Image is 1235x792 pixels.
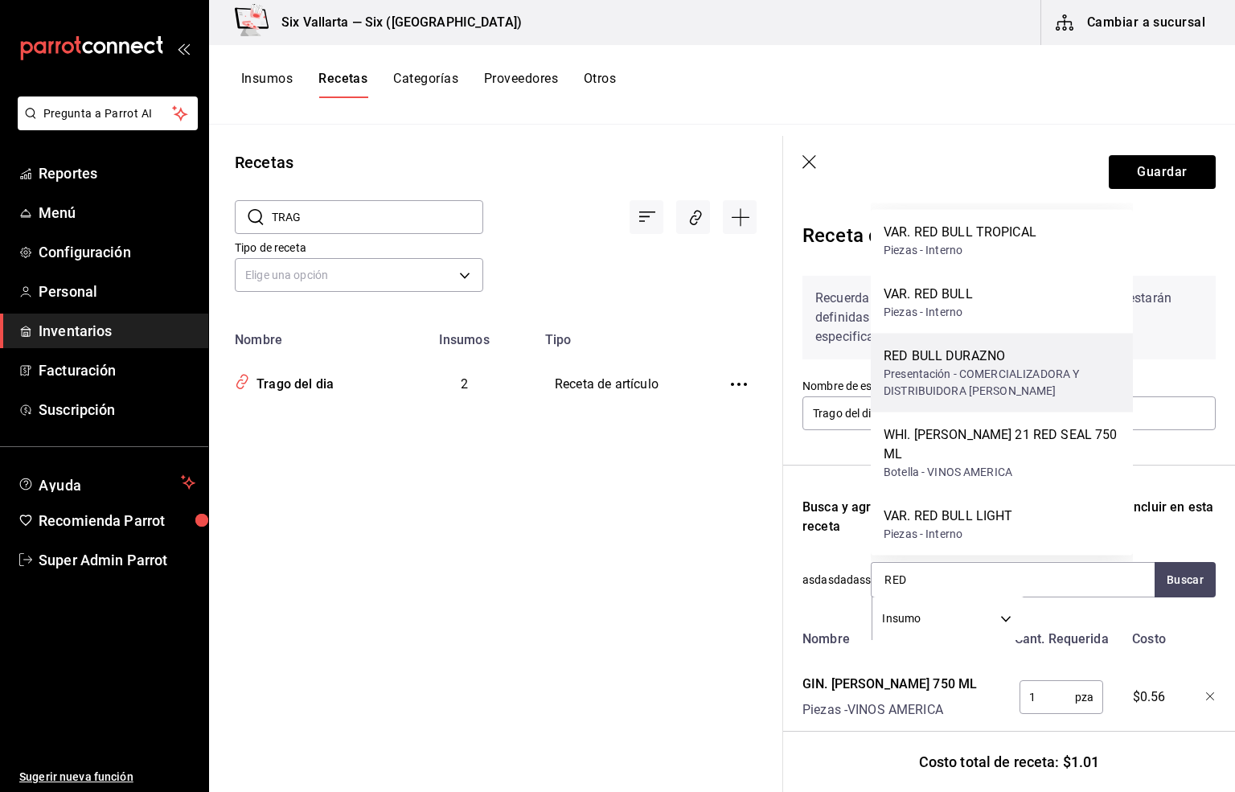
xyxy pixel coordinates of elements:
[272,201,483,233] input: Buscar nombre de receta
[884,366,1120,400] div: Presentación - COMERCIALIZADORA Y DISTRIBUIDORA [PERSON_NAME]
[802,215,1216,263] div: Receta de artículo
[39,473,174,492] span: Ayuda
[1133,687,1166,707] span: $0.56
[884,223,1036,242] div: VAR. RED BULL TROPICAL
[802,562,1216,597] div: asdasdadass
[884,242,1036,259] div: Piezas - Interno
[872,597,1024,640] div: Insumo
[39,359,195,381] span: Facturación
[535,347,702,421] td: Receta de artículo
[269,13,522,32] h3: Six Vallarta — Six ([GEOGRAPHIC_DATA])
[884,526,1013,543] div: Piezas - Interno
[39,510,195,531] span: Recomienda Parrot
[630,200,663,234] div: Ordenar por
[18,96,198,130] button: Pregunta a Parrot AI
[235,258,483,292] div: Elige una opción
[177,42,190,55] button: open_drawer_menu
[884,464,1120,481] div: Botella - VINOS AMERICA
[11,117,198,133] a: Pregunta a Parrot AI
[318,71,367,98] button: Recetas
[241,71,293,98] button: Insumos
[235,150,293,174] div: Recetas
[39,549,195,571] span: Super Admin Parrot
[39,320,195,342] span: Inventarios
[1111,623,1181,649] div: Costo
[209,322,393,347] th: Nombre
[1020,680,1103,714] div: pza
[235,242,483,253] label: Tipo de receta
[676,200,710,234] div: Asociar recetas
[1109,155,1216,189] button: Guardar
[393,71,458,98] button: Categorías
[39,202,195,224] span: Menú
[796,623,1006,649] div: Nombre
[1155,562,1216,597] button: Buscar
[584,71,616,98] button: Otros
[393,322,535,347] th: Insumos
[802,276,1216,359] div: Recuerda que las cantidades utilizadas en tus recetas estarán definidas en la Unidad de medida de...
[884,507,1013,526] div: VAR. RED BULL LIGHT
[39,281,195,302] span: Personal
[884,425,1120,464] div: WHI. [PERSON_NAME] 21 RED SEAL 750 ML
[241,71,616,98] div: navigation tabs
[39,162,195,184] span: Reportes
[39,399,195,421] span: Suscripción
[802,380,1216,392] label: Nombre de esta receta
[19,769,195,786] span: Sugerir nueva función
[1006,623,1111,649] div: Cant. Requerida
[43,105,173,122] span: Pregunta a Parrot AI
[209,322,782,421] table: inventoriesTable
[535,322,702,347] th: Tipo
[884,304,973,321] div: Piezas - Interno
[461,376,468,392] span: 2
[802,700,977,720] div: Piezas - VINOS AMERICA
[250,369,334,394] div: Trago del dia
[884,285,973,304] div: VAR. RED BULL
[39,241,195,263] span: Configuración
[1020,681,1075,713] input: 0
[802,675,977,694] div: GIN. [PERSON_NAME] 750 ML
[783,731,1235,792] div: Costo total de receta: $1.01
[484,71,558,98] button: Proveedores
[802,498,1216,536] div: Busca y agrega los insumos o ingredientes que quieres incluir en esta receta
[884,347,1120,366] div: RED BULL DURAZNO
[723,200,757,234] div: Agregar receta
[872,563,1032,597] input: Buscar insumo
